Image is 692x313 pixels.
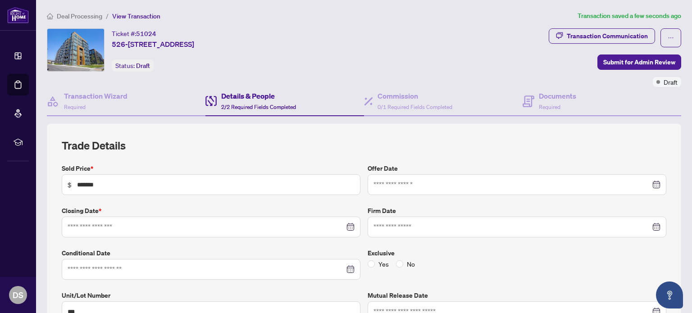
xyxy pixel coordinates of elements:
div: Ticket #: [112,28,156,39]
span: 51024 [136,30,156,38]
button: Open asap [656,281,683,308]
h4: Documents [539,91,576,101]
label: Offer Date [368,163,666,173]
span: DS [13,289,23,301]
span: Draft [664,77,678,87]
span: Draft [136,62,150,70]
h4: Commission [378,91,452,101]
span: 526-[STREET_ADDRESS] [112,39,194,50]
span: ellipsis [668,35,674,41]
label: Conditional Date [62,248,360,258]
h4: Transaction Wizard [64,91,127,101]
img: IMG-W12271813_1.jpg [47,29,104,71]
h4: Details & People [221,91,296,101]
span: Yes [375,259,392,269]
span: 2/2 Required Fields Completed [221,104,296,110]
span: Submit for Admin Review [603,55,675,69]
div: Status: [112,59,154,72]
button: Submit for Admin Review [597,54,681,70]
span: Required [539,104,560,110]
article: Transaction saved a few seconds ago [578,11,681,21]
button: Transaction Communication [549,28,655,44]
div: Transaction Communication [567,29,648,43]
span: Deal Processing [57,12,102,20]
label: Closing Date [62,206,360,216]
label: Unit/Lot Number [62,290,360,300]
img: logo [7,7,29,23]
label: Sold Price [62,163,360,173]
label: Exclusive [368,248,666,258]
span: No [403,259,419,269]
label: Mutual Release Date [368,290,666,300]
label: Firm Date [368,206,666,216]
span: 0/1 Required Fields Completed [378,104,452,110]
span: Required [64,104,86,110]
span: View Transaction [112,12,160,20]
h2: Trade Details [62,138,666,153]
span: $ [68,180,72,190]
li: / [106,11,109,21]
span: home [47,13,53,19]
